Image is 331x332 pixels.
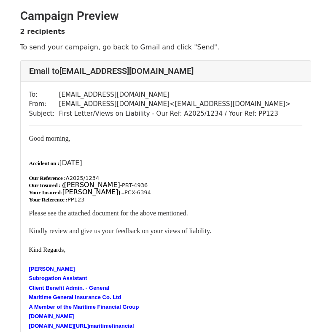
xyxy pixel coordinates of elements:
h4: Email to [EMAIL_ADDRESS][DOMAIN_NAME] [29,66,302,76]
b: Your Reference : [29,196,67,203]
font: : [61,189,62,196]
b: Our Insured : { [29,182,64,188]
td: First Letter/Views on Liability - Our Ref: A2025/1234 / Your Ref: PP123 [59,109,291,119]
font: Kind Regards, [29,246,66,253]
p: To send your campaign, go back to Gmail and click "Send". [20,43,311,52]
span: PP123 [67,196,85,203]
p: [DATE] [29,158,302,168]
td: From: [29,99,59,109]
td: Subject: [29,109,59,119]
span: PCX-6394 [124,189,151,196]
span: A2025/1234 [66,175,99,181]
td: To: [29,90,59,100]
a: outbind://3-000000003A731A2FC1B5984894ED24452B86DD7D0700C9F653B3F2288147992CE39D653B671000000B74F... [29,323,134,329]
strong: [PERSON_NAME] [29,266,75,272]
font: Subrogation Assistant [29,275,87,281]
b: Your Insured [29,189,61,196]
b: } – [118,189,124,196]
td: [EMAIL_ADDRESS][DOMAIN_NAME] < [EMAIL_ADDRESS][DOMAIN_NAME] > [59,99,291,109]
span: morning [46,135,69,142]
b: Our Reference : [29,175,66,181]
strong: Maritime General Insurance Co. Ltd [29,294,121,300]
b: Accident on : [29,160,59,166]
font: Kindly review and give us your feedback on your views of liability. [29,227,212,234]
h2: Campaign Preview [20,9,311,23]
td: [EMAIL_ADDRESS][DOMAIN_NAME] [59,90,291,100]
span: PBT-4936 [122,182,148,188]
strong: 2 recipients [20,27,65,35]
font: A Member of the Maritime Financial Group [29,304,139,310]
a: outbind://3-000000003A731A2FC1B5984894ED24452B86DD7D0700C9F653B3F2288147992CE39D653B671000000B74F... [29,313,74,319]
b: - [120,182,122,188]
p: [PERSON_NAME] [29,189,302,196]
font: Please see the attached document for the above mentioned. [29,210,188,217]
p: [PERSON_NAME] [29,182,302,189]
font: Good , [29,135,70,142]
strong: Client Benefit Admin. - General [29,285,110,291]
